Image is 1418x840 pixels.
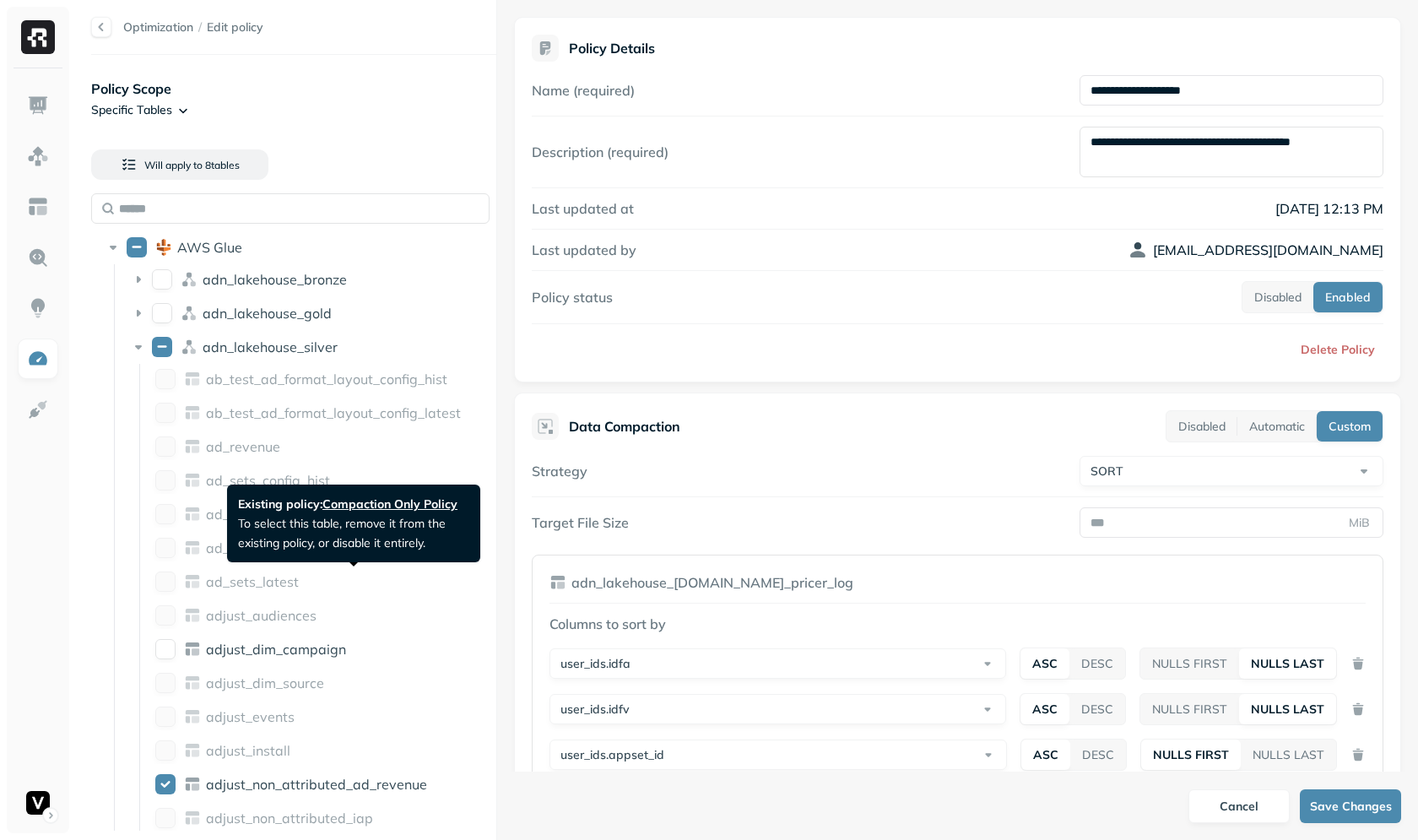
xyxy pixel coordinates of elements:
button: user_ids.appset_id [549,740,1007,770]
button: ad_revenue [155,436,176,457]
button: ASC [1020,648,1069,679]
div: ab_test_ad_format_layout_config_histab_test_ad_format_layout_config_hist [149,366,508,393]
button: NULLS FIRST [1140,648,1239,679]
button: Disabled [1242,282,1313,312]
button: NULLS LAST [1241,740,1336,770]
p: adjust_events [206,708,295,725]
button: Cancel [1188,789,1290,823]
div: adjust_non_attributed_ad_revenueadjust_non_attributed_ad_revenue [149,771,508,798]
button: ad_sets_config_hist [155,470,176,490]
button: NULLS FIRST [1140,694,1239,724]
img: Insights [27,297,49,319]
div: ad_sets_histad_sets_hist [149,534,508,561]
p: ad_revenue [206,438,280,455]
p: [EMAIL_ADDRESS][DOMAIN_NAME] [1153,240,1383,260]
label: Policy status [532,289,613,306]
nav: breadcrumb [123,19,263,35]
label: Name (required) [532,82,635,99]
p: [DATE] 12:13 PM [1080,198,1383,219]
button: adn_lakehouse_silver [152,337,172,357]
button: ad_sets_hist [155,538,176,558]
p: ab_test_ad_format_layout_config_latest [206,404,461,421]
p: adjust_non_attributed_iap [206,810,373,826]
p: Policy Details [569,40,655,57]
button: DESC [1070,740,1126,770]
img: Dashboard [27,95,49,117]
label: Target File Size [532,514,629,531]
p: adjust_non_attributed_ad_revenue [206,776,427,793]
div: ab_test_ad_format_layout_config_latestab_test_ad_format_layout_config_latest [149,399,508,426]
button: Delete Policy [1287,334,1383,365]
img: Asset Explorer [27,196,49,218]
button: adjust_non_attributed_ad_revenue [155,774,176,794]
button: ab_test_ad_format_layout_config_latest [155,403,176,423]
div: AWS GlueAWS Glue [98,234,506,261]
button: Disabled [1166,411,1237,442]
div: ad_sets_config_histad_sets_config_hist [149,467,508,494]
p: Policy Scope [91,79,496,99]
p: ad_sets_latest [206,573,299,590]
p: adn_lakehouse_gold [203,305,332,322]
p: ad_sets_hist [206,539,285,556]
p: AWS Glue [177,239,242,256]
p: adn_lakehouse_silver [203,339,338,355]
button: adjust_dim_source [155,673,176,693]
span: Edit policy [207,19,263,35]
img: Voodoo [26,791,50,815]
button: Save Changes [1300,789,1401,823]
img: Query Explorer [27,247,49,268]
label: Strategy [532,463,587,480]
div: ad_sets_config_latestad_sets_config_latest [149,501,508,528]
img: Integrations [27,398,49,420]
div: adjust_installadjust_install [149,737,508,764]
label: Description (required) [532,144,668,160]
p: adn_lakehouse_bronze [203,271,347,288]
button: adn_lakehouse_bronze [152,269,172,290]
span: ab_test_ad_format_layout_config_hist [206,371,447,387]
button: adjust_non_attributed_iap [155,808,176,828]
p: adjust_dim_campaign [206,641,346,658]
button: ASC [1021,740,1070,770]
span: Existing policy: [238,496,322,512]
div: adn_lakehouse_goldadn_lakehouse_gold [123,300,507,327]
div: adjust_audiencesadjust_audiences [149,602,508,629]
span: ad_sets_config_hist [206,472,330,489]
p: adjust_install [206,742,290,759]
button: ASC [1020,694,1069,724]
button: NULLS LAST [1239,648,1336,679]
p: / [198,19,202,35]
button: adn_lakehouse_gold [152,303,172,323]
img: Assets [27,145,49,167]
button: Automatic [1237,411,1317,442]
button: DESC [1069,694,1125,724]
p: adjust_dim_source [206,675,324,691]
label: Last updated by [532,241,636,258]
p: To select this table, remove it from the existing policy, or disable it entirely. [238,495,469,552]
span: 8 table s [203,159,240,171]
p: Data Compaction [569,416,680,436]
span: Compaction Only Policy [322,495,457,514]
p: ad_sets_config_latest [206,506,344,523]
button: Custom [1317,411,1383,442]
p: adjust_audiences [206,607,317,624]
button: adjust_audiences [155,605,176,626]
button: adjust_dim_campaign [155,639,176,659]
div: adjust_dim_sourceadjust_dim_source [149,669,508,696]
img: Ryft [21,20,55,54]
div: adjust_non_attributed_iapadjust_non_attributed_iap [149,805,508,832]
img: Optimization [27,348,49,370]
button: Will apply to 8tables [91,149,268,180]
div: adn_lakehouse_bronzeadn_lakehouse_bronze [123,266,507,293]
